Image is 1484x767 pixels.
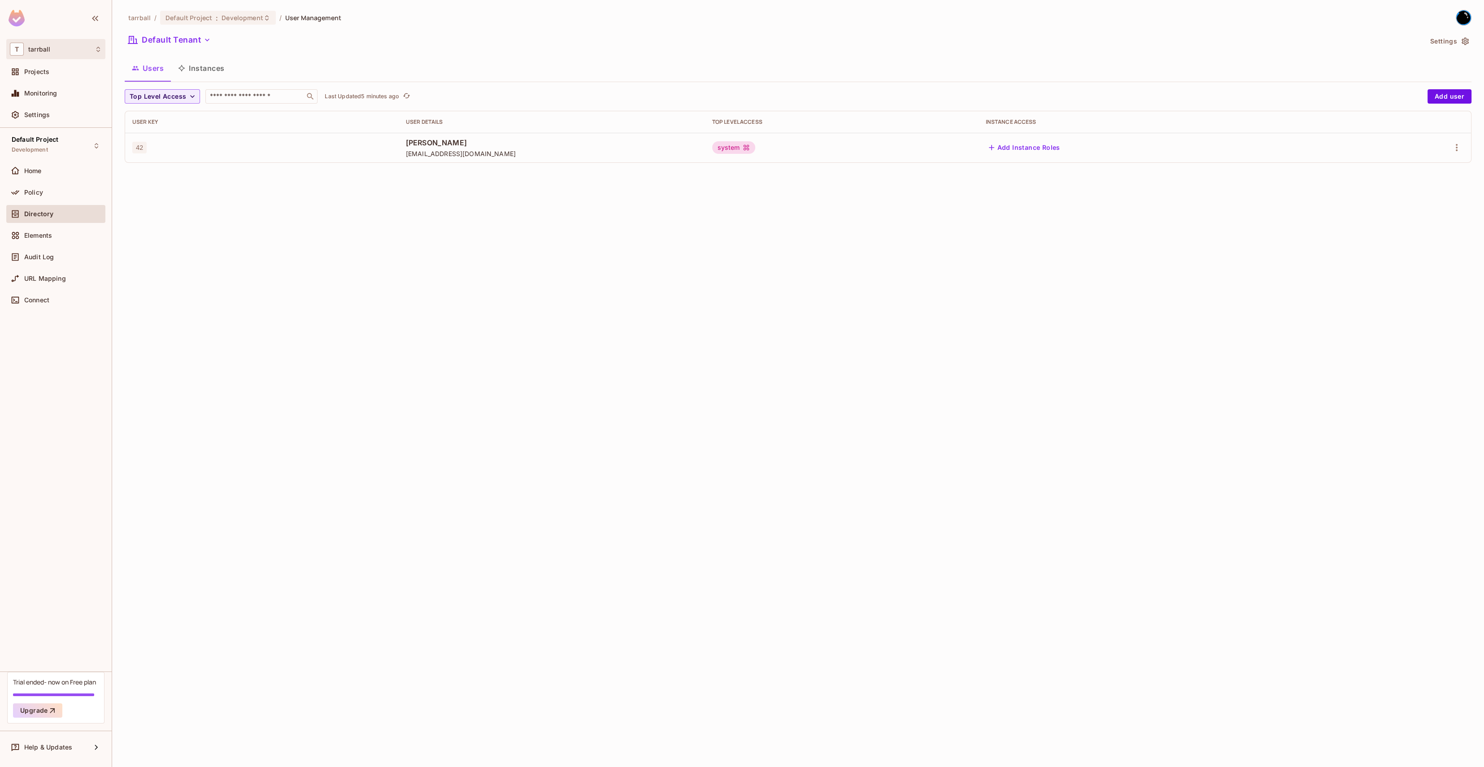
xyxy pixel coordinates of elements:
span: refresh [403,92,410,101]
img: Andrew Tarr [1456,10,1471,25]
button: Upgrade [13,703,62,718]
span: : [215,14,218,22]
span: Monitoring [24,90,57,97]
span: T [10,43,24,56]
button: refresh [401,91,412,102]
span: User Management [285,13,341,22]
button: Default Tenant [125,33,214,47]
span: Directory [24,210,53,218]
div: Trial ended- now on Free plan [13,678,96,686]
button: Users [125,57,171,79]
span: Elements [24,232,52,239]
div: system [712,141,755,154]
span: 42 [132,142,147,153]
div: Instance Access [985,118,1347,126]
span: Development [222,13,263,22]
div: Top Level Access [712,118,971,126]
button: Settings [1427,34,1471,48]
span: Projects [24,68,49,75]
span: Home [24,167,42,174]
span: URL Mapping [24,275,66,282]
span: Default Project [12,136,58,143]
button: Add Instance Roles [985,140,1063,155]
span: Development [12,146,48,153]
span: [PERSON_NAME] [406,138,698,148]
span: Top Level Access [130,91,186,102]
button: Add user [1427,89,1471,104]
span: the active workspace [128,13,151,22]
span: Workspace: tarrball [28,46,50,53]
span: Click to refresh data [399,91,412,102]
span: [EMAIL_ADDRESS][DOMAIN_NAME] [406,149,698,158]
span: Help & Updates [24,744,72,751]
li: / [154,13,157,22]
img: SReyMgAAAABJRU5ErkJggg== [9,10,25,26]
span: Audit Log [24,253,54,261]
div: User Key [132,118,392,126]
button: Instances [171,57,231,79]
div: User Details [406,118,698,126]
span: Default Project [165,13,212,22]
span: Policy [24,189,43,196]
li: / [279,13,282,22]
span: Settings [24,111,50,118]
button: Top Level Access [125,89,200,104]
span: Connect [24,296,49,304]
p: Last Updated 5 minutes ago [325,93,399,100]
